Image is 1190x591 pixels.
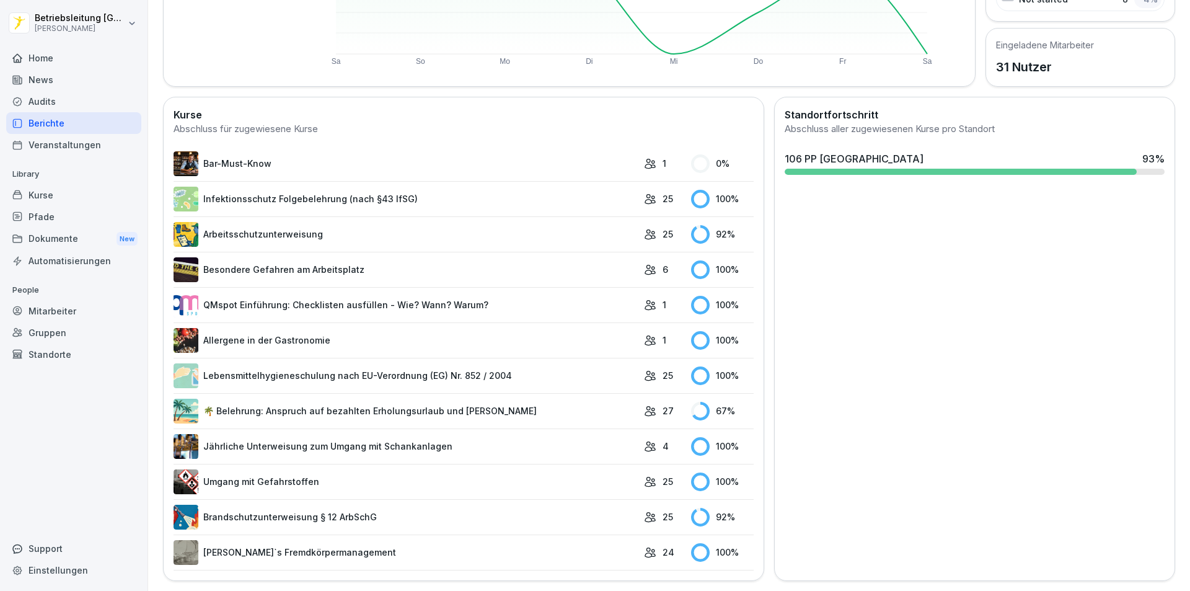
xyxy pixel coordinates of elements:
p: 27 [663,404,674,417]
p: Library [6,164,141,184]
div: New [117,232,138,246]
p: 25 [663,475,673,488]
a: Brandschutzunterweisung § 12 ArbSchG [174,505,638,530]
a: [PERSON_NAME]`s Fremdkörpermanagement [174,540,638,565]
img: bgsrfyvhdm6180ponve2jajk.png [174,222,198,247]
div: 100 % [691,296,754,314]
a: Berichte [6,112,141,134]
a: Audits [6,91,141,112]
a: 🌴 Belehrung: Anspruch auf bezahlten Erholungsurlaub und [PERSON_NAME] [174,399,638,424]
p: [PERSON_NAME] [35,24,125,33]
a: Mitarbeiter [6,300,141,322]
a: QMspot Einführung: Checklisten ausfüllen - Wie? Wann? Warum? [174,293,638,318]
a: Home [6,47,141,69]
img: s9mc00x6ussfrb3lxoajtb4r.png [174,399,198,424]
p: 25 [663,228,673,241]
img: tgff07aey9ahi6f4hltuk21p.png [174,187,198,211]
h2: Kurse [174,107,754,122]
div: 100 % [691,190,754,208]
img: ro33qf0i8ndaw7nkfv0stvse.png [174,469,198,494]
p: 6 [663,263,668,276]
a: Gruppen [6,322,141,344]
a: Veranstaltungen [6,134,141,156]
text: Fr [839,57,846,66]
h2: Standortfortschritt [785,107,1165,122]
a: Automatisierungen [6,250,141,272]
img: gxsnf7ygjsfsmxd96jxi4ufn.png [174,363,198,388]
a: Allergene in der Gastronomie [174,328,638,353]
p: 31 Nutzer [996,58,1094,76]
p: 1 [663,298,666,311]
div: 67 % [691,402,754,420]
p: 4 [663,440,669,453]
p: 25 [663,369,673,382]
a: Jährliche Unterweisung zum Umgang mit Schankanlagen [174,434,638,459]
a: Standorte [6,344,141,365]
div: 106 PP [GEOGRAPHIC_DATA] [785,151,923,166]
div: 100 % [691,367,754,385]
a: Kurse [6,184,141,206]
img: zq4t51x0wy87l3xh8s87q7rq.png [174,257,198,282]
text: So [416,57,425,66]
text: Di [586,57,593,66]
img: rsy9vu330m0sw5op77geq2rv.png [174,293,198,318]
a: Lebensmittelhygieneschulung nach EU-Verordnung (EG) Nr. 852 / 2004 [174,363,638,388]
div: Abschluss für zugewiesene Kurse [174,122,754,136]
a: Einstellungen [6,559,141,581]
a: 106 PP [GEOGRAPHIC_DATA]93% [780,146,1170,180]
text: Sa [332,57,341,66]
img: gsgognukgwbtoe3cnlsjjbmw.png [174,328,198,353]
p: Betriebsleitung [GEOGRAPHIC_DATA] [35,13,125,24]
div: 93 % [1142,151,1165,166]
img: etou62n52bjq4b8bjpe35whp.png [174,434,198,459]
div: 100 % [691,543,754,562]
img: ltafy9a5l7o16y10mkzj65ij.png [174,540,198,565]
a: Bar-Must-Know [174,151,638,176]
div: 100 % [691,437,754,456]
a: Besondere Gefahren am Arbeitsplatz [174,257,638,282]
div: 100 % [691,331,754,350]
text: Sa [923,57,932,66]
text: Mo [500,57,510,66]
img: b0iy7e1gfawqjs4nezxuanzk.png [174,505,198,530]
a: DokumenteNew [6,228,141,251]
div: 100 % [691,260,754,279]
img: avw4yih0pjczq94wjribdn74.png [174,151,198,176]
p: 1 [663,157,666,170]
p: 1 [663,334,666,347]
a: Umgang mit Gefahrstoffen [174,469,638,494]
p: 25 [663,510,673,523]
p: 24 [663,546,674,559]
p: 25 [663,192,673,205]
text: Mi [670,57,678,66]
a: Infektionsschutz Folgebelehrung (nach §43 IfSG) [174,187,638,211]
text: Do [754,57,764,66]
div: 92 % [691,225,754,244]
a: Arbeitsschutzunterweisung [174,222,638,247]
div: 0 % [691,154,754,173]
div: Dokumente [6,228,141,251]
a: News [6,69,141,91]
a: Pfade [6,206,141,228]
div: 100 % [691,473,754,491]
div: Support [6,538,141,559]
div: Abschluss aller zugewiesenen Kurse pro Standort [785,122,1165,136]
h5: Eingeladene Mitarbeiter [996,38,1094,51]
div: 92 % [691,508,754,527]
p: People [6,280,141,300]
